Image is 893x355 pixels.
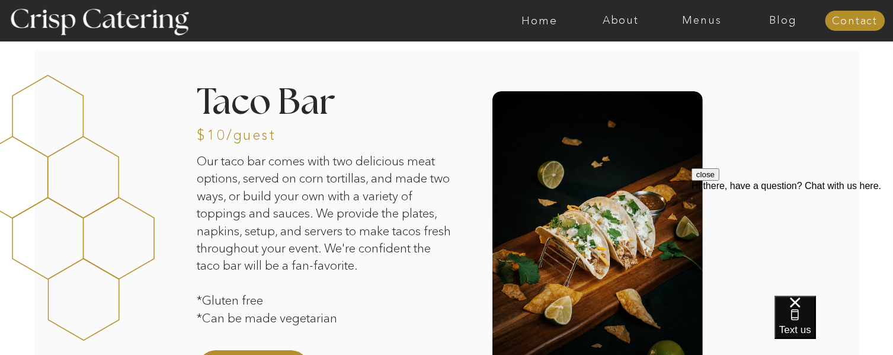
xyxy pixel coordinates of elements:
iframe: podium webchat widget bubble [774,296,893,355]
a: About [580,15,661,27]
a: Home [499,15,580,27]
a: Contact [825,15,885,27]
h2: Taco Bar [197,85,425,117]
h3: $10/guest [197,128,265,139]
a: Blog [742,15,824,27]
a: Menus [661,15,742,27]
p: Our taco bar comes with two delicious meat options, served on corn tortillas, and made two ways, ... [197,152,456,337]
iframe: podium webchat widget prompt [692,168,893,311]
